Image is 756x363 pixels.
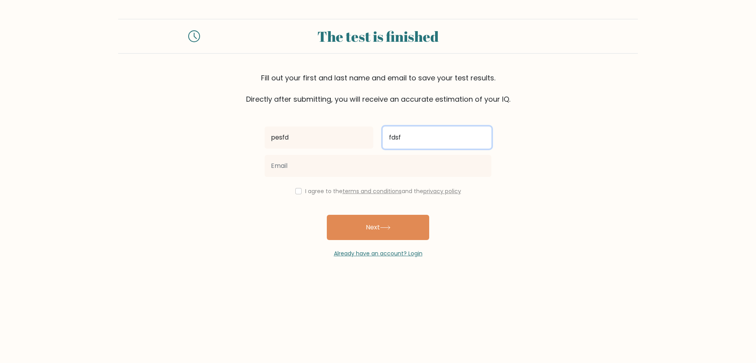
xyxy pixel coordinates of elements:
div: The test is finished [209,26,547,47]
a: privacy policy [423,187,461,195]
a: Already have an account? Login [334,249,422,257]
label: I agree to the and the [305,187,461,195]
input: Last name [383,127,491,149]
input: First name [265,127,373,149]
div: Fill out your first and last name and email to save your test results. Directly after submitting,... [118,73,638,104]
button: Next [327,215,429,240]
input: Email [265,155,491,177]
a: terms and conditions [343,187,402,195]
